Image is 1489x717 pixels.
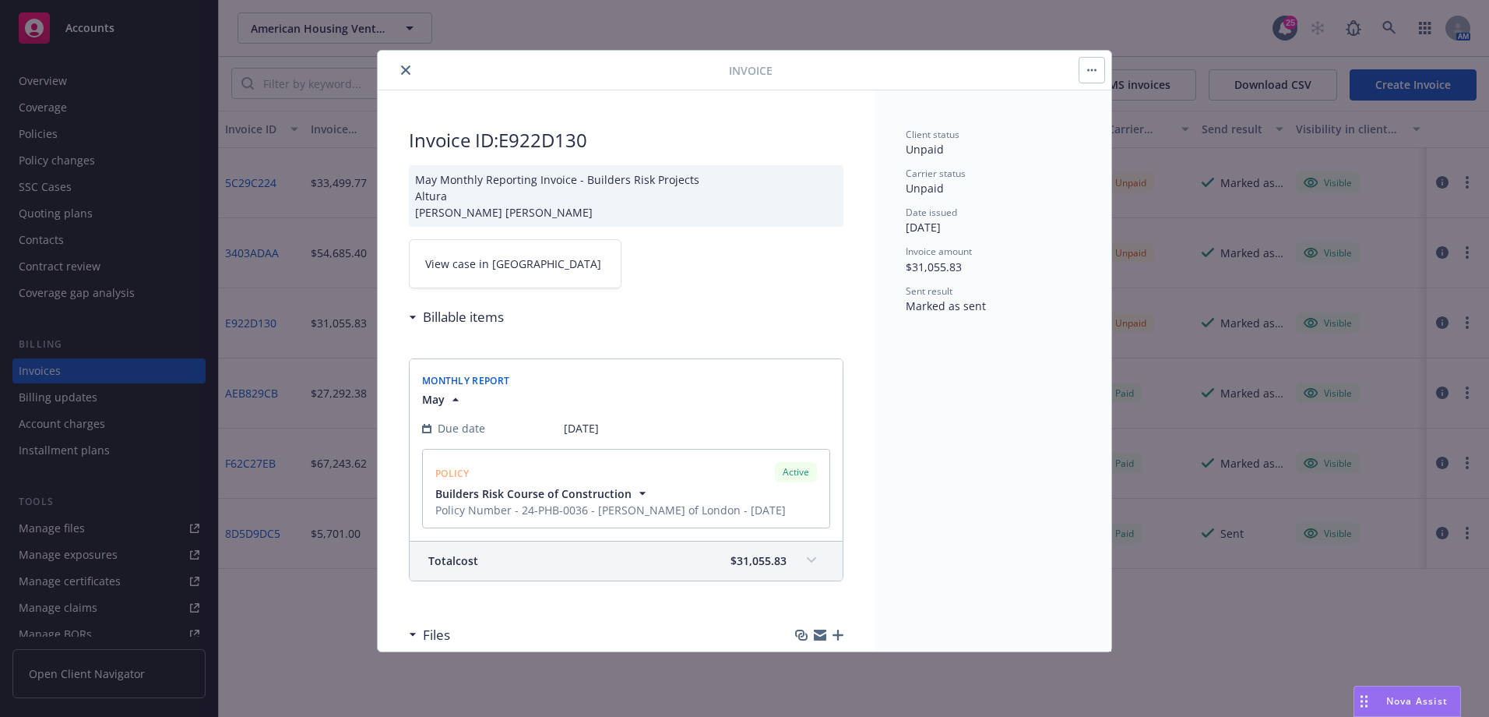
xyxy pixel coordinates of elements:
button: close [396,61,415,79]
span: $31,055.83 [730,553,787,569]
span: Nova Assist [1386,694,1448,708]
h3: Billable items [423,307,504,327]
div: Billable items [409,307,504,327]
button: Nova Assist [1353,686,1461,717]
span: Date issued [906,206,957,219]
span: [DATE] [564,420,599,436]
button: Builders Risk Course of Construction [435,486,786,502]
h3: Files [423,625,450,645]
span: Invoice [729,62,773,79]
h2: Invoice ID: E922D130 [409,128,843,153]
span: [DATE] [906,220,941,235]
span: $31,055.83 [906,260,962,274]
span: Invoice amount [906,245,972,258]
span: Unpaid [906,181,944,196]
span: Carrier status [906,167,966,180]
span: Sent result [906,284,952,298]
button: May [422,391,463,408]
div: Totalcost$31,055.83 [410,542,843,581]
div: Drag to move [1354,687,1374,716]
span: Marked as sent [906,298,986,313]
span: Monthly Report [422,374,509,387]
div: Active [775,462,817,482]
span: Total cost [428,553,478,569]
span: Due date [438,420,485,436]
span: Builders Risk Course of Construction [435,486,632,502]
span: Unpaid [906,142,944,157]
span: Client status [906,128,959,141]
div: May Monthly Reporting Invoice - Builders Risk Projects Altura [PERSON_NAME] [PERSON_NAME] [409,165,843,227]
span: Policy Number - 24-PHB-0036 - [PERSON_NAME] of London - [DATE] [435,502,786,518]
span: May [422,391,445,408]
span: POLICY [435,467,470,480]
a: View case in [GEOGRAPHIC_DATA] [409,239,621,288]
span: View case in [GEOGRAPHIC_DATA] [425,256,601,272]
div: Files [409,625,450,645]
